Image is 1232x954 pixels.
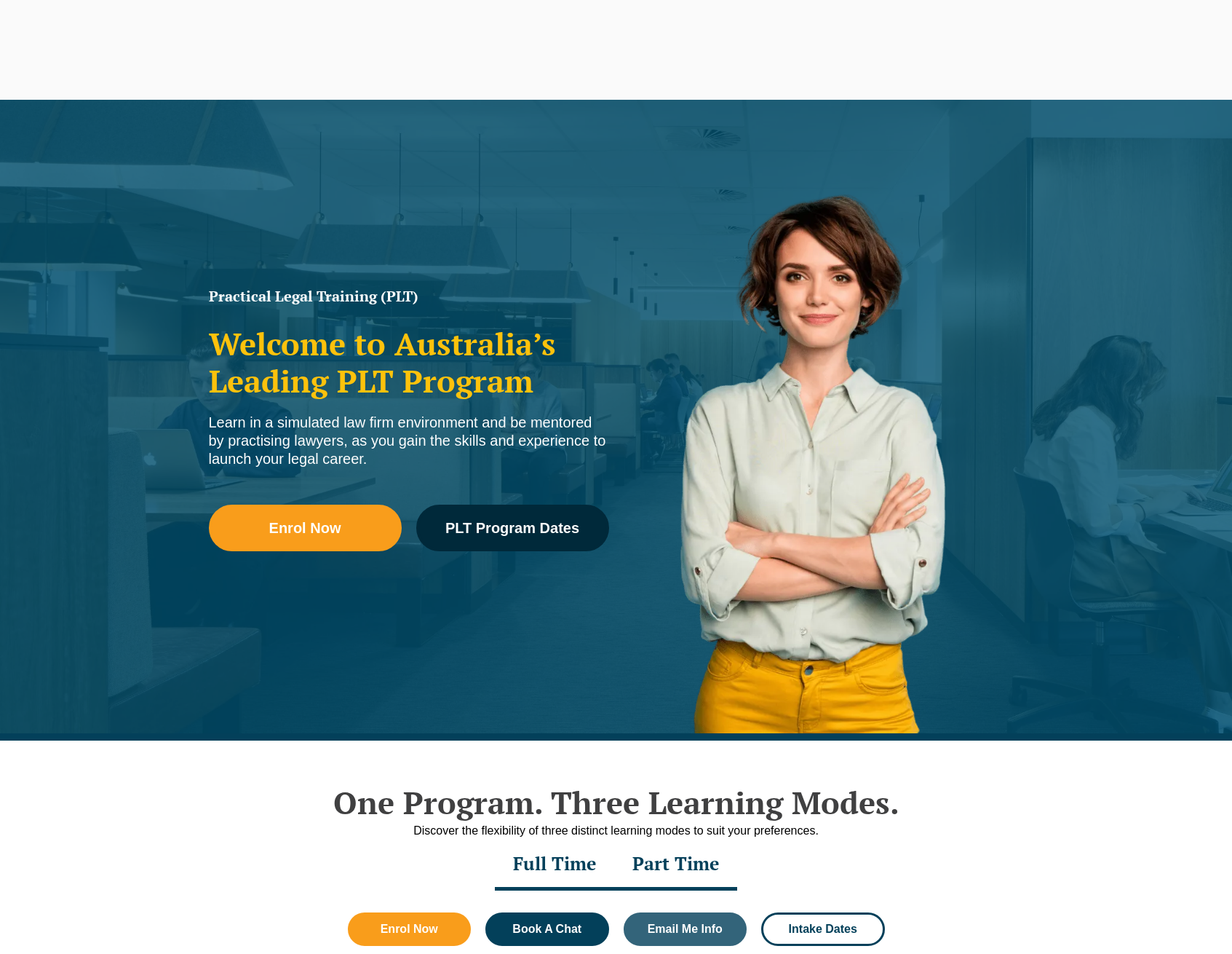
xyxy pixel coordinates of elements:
a: PLT Learning Portal [637,7,721,23]
span: 1300 039 031 [981,10,1034,20]
span: PLT Program Dates [445,521,579,535]
div: Discover the flexibility of three distinct learning modes to suit your preferences. [202,821,1031,840]
a: Contact [1142,37,1199,100]
a: Venue Hire [1008,37,1080,100]
a: Traineeship Workshops [752,37,878,100]
span: Enrol Now [269,521,341,535]
span: Book A Chat [512,923,581,935]
span: Intake Dates [789,923,857,935]
a: 1300 039 031 [977,7,1038,23]
div: Learn in a simulated law firm environment and be mentored by practising lawyers, as you gain the ... [209,414,609,468]
a: Email Me Info [624,912,747,946]
a: Book CPD Programs [736,7,824,23]
a: PLT Program Dates [416,505,609,551]
span: Email Me Info [648,923,723,935]
a: Book A Chat [485,912,609,946]
div: Part Time [614,840,737,891]
a: Enrol Now [348,912,472,946]
a: Intake Dates [761,912,885,946]
a: CPD Programs [507,37,596,100]
h1: Practical Legal Training (PLT) [209,289,609,304]
a: Medicare Billing Course [878,37,1008,100]
span: Enrol Now [381,923,438,935]
a: Enrol Now [209,505,402,551]
a: Pre-Recorded Webcasts [846,7,948,23]
a: Practice Management Course [597,37,752,100]
h2: One Program. Three Learning Modes. [202,784,1031,821]
a: Practical Legal Training [381,37,508,100]
div: Full Time [495,840,614,891]
a: [PERSON_NAME] Centre for Law [33,16,194,84]
a: About Us [1080,37,1142,100]
h2: Welcome to Australia’s Leading PLT Program [209,326,609,399]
